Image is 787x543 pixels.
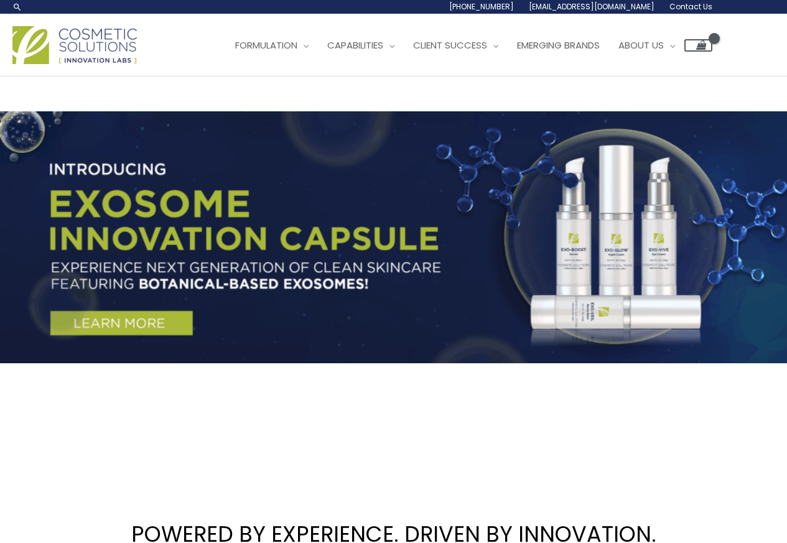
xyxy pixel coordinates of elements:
span: About Us [618,39,664,52]
span: Capabilities [327,39,383,52]
a: About Us [609,27,684,64]
span: Contact Us [669,1,712,12]
span: [EMAIL_ADDRESS][DOMAIN_NAME] [529,1,654,12]
a: Formulation [226,27,318,64]
nav: Site Navigation [217,27,712,64]
span: Emerging Brands [517,39,600,52]
a: Search icon link [12,2,22,12]
a: Client Success [404,27,508,64]
img: Cosmetic Solutions Logo [12,26,137,64]
a: Emerging Brands [508,27,609,64]
span: Formulation [235,39,297,52]
span: Client Success [413,39,487,52]
a: Capabilities [318,27,404,64]
span: [PHONE_NUMBER] [449,1,514,12]
a: View Shopping Cart, empty [684,39,712,52]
